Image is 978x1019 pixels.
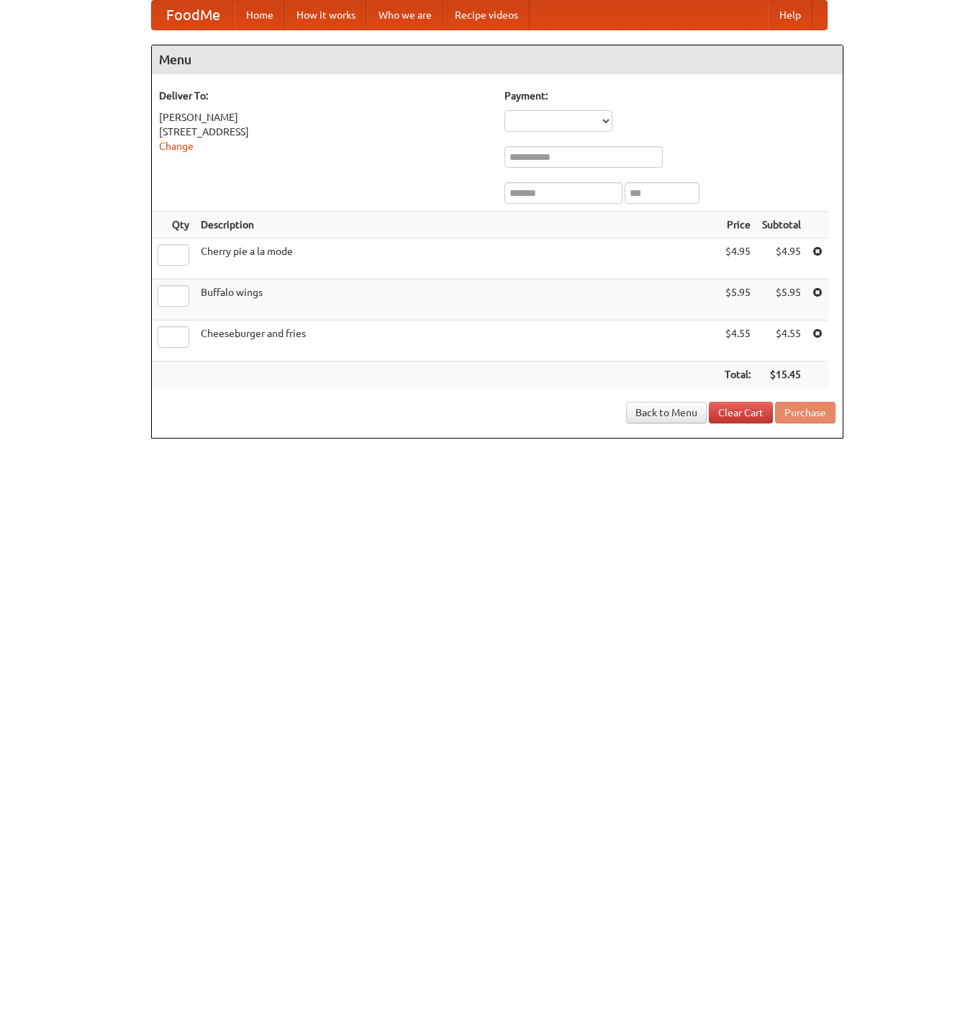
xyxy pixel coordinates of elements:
th: Subtotal [756,212,807,238]
a: Home [235,1,285,30]
td: $4.55 [756,320,807,362]
td: Buffalo wings [195,279,719,320]
a: Clear Cart [709,402,773,423]
a: Who we are [367,1,443,30]
a: Help [768,1,812,30]
th: $15.45 [756,362,807,388]
th: Total: [719,362,756,388]
button: Purchase [775,402,836,423]
a: Recipe videos [443,1,530,30]
a: Back to Menu [626,402,707,423]
h5: Deliver To: [159,89,490,103]
td: $4.95 [719,238,756,279]
td: $4.95 [756,238,807,279]
a: FoodMe [152,1,235,30]
div: [STREET_ADDRESS] [159,125,490,139]
div: [PERSON_NAME] [159,110,490,125]
th: Price [719,212,756,238]
td: Cheeseburger and fries [195,320,719,362]
h4: Menu [152,45,843,74]
td: $4.55 [719,320,756,362]
h5: Payment: [504,89,836,103]
td: $5.95 [719,279,756,320]
td: $5.95 [756,279,807,320]
th: Description [195,212,719,238]
a: How it works [285,1,367,30]
td: Cherry pie a la mode [195,238,719,279]
th: Qty [152,212,195,238]
a: Change [159,140,194,152]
